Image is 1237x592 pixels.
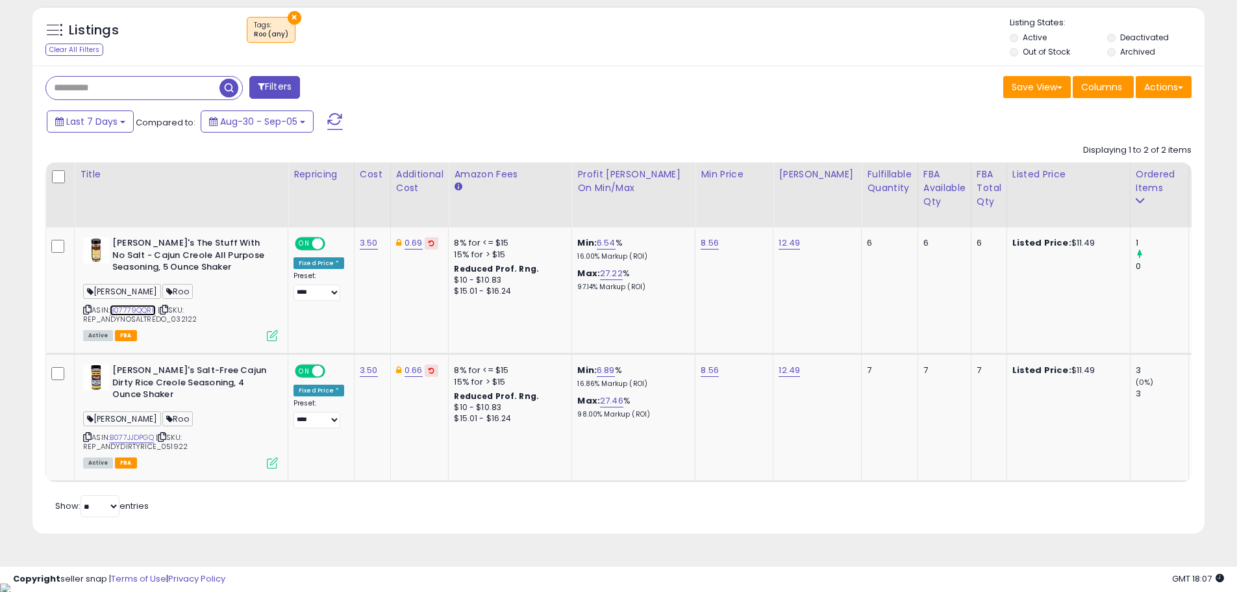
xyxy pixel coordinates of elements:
div: ASIN: [83,237,278,340]
label: Out of Stock [1023,46,1070,57]
div: 6 [923,237,961,249]
b: Listed Price: [1012,364,1071,376]
div: Fixed Price * [294,257,344,269]
div: seller snap | | [13,573,225,586]
div: Cost [360,168,385,181]
a: 0.66 [405,364,423,377]
div: $10 - $10.83 [454,402,562,413]
h5: Listings [69,21,119,40]
div: Clear All Filters [45,44,103,56]
div: 0 [1136,261,1188,272]
strong: Copyright [13,573,60,585]
div: Repricing [294,168,349,181]
a: 6.54 [597,237,616,250]
span: FBA [115,330,137,341]
span: Roo [162,284,193,299]
span: [PERSON_NAME] [83,411,161,426]
div: Listed Price [1012,168,1125,181]
button: Save View [1003,76,1071,98]
a: 12.49 [779,364,800,377]
a: 6.89 [597,364,615,377]
div: $11.49 [1012,237,1120,249]
span: Show: entries [55,500,149,512]
div: [PERSON_NAME] [779,168,856,181]
span: Compared to: [136,116,195,129]
span: All listings currently available for purchase on Amazon [83,330,113,341]
span: Aug-30 - Sep-05 [220,115,297,128]
div: % [577,268,685,292]
div: Displaying 1 to 2 of 2 items [1083,144,1192,157]
b: Min: [577,237,597,249]
small: Amazon Fees. [454,181,462,193]
div: Preset: [294,399,344,428]
div: ASIN: [83,365,278,467]
span: [PERSON_NAME] [83,284,161,299]
a: 12.49 [779,237,800,250]
a: Terms of Use [111,573,166,585]
label: Deactivated [1120,32,1169,43]
div: $15.01 - $16.24 [454,286,562,297]
img: 41WbQzlLrNL._SL40_.jpg [83,237,109,263]
span: OFF [323,238,344,250]
a: 3.50 [360,237,378,250]
b: [PERSON_NAME]'s Salt-Free Cajun Dirty Rice Creole Seasoning, 4 Ounce Shaker [112,365,270,404]
div: 3 [1136,388,1188,400]
img: 41auDGcaobL._SL40_.jpg [83,365,109,391]
div: $10 - $10.83 [454,275,562,286]
div: Fixed Price * [294,385,344,396]
div: $11.49 [1012,365,1120,376]
span: FBA [115,457,137,469]
div: Fulfillable Quantity [867,168,912,195]
label: Active [1023,32,1047,43]
p: 98.00% Markup (ROI) [577,410,685,419]
a: 3.50 [360,364,378,377]
b: Min: [577,364,597,376]
label: Archived [1120,46,1155,57]
span: | SKU: REP_ANDYDIRTYRICE_051922 [83,432,188,452]
a: Privacy Policy [168,573,225,585]
div: 6 [977,237,997,249]
span: ON [296,238,312,250]
p: 97.14% Markup (ROI) [577,283,685,292]
a: B07779QQRF [110,305,156,316]
a: 8.56 [701,237,719,250]
div: Min Price [701,168,768,181]
button: Actions [1136,76,1192,98]
div: 6 [867,237,907,249]
div: 3 [1136,365,1188,376]
div: Additional Cost [396,168,444,195]
div: Ordered Items [1136,168,1183,195]
span: | SKU: REP_ANDYNOSALTREDO_032122 [83,305,197,324]
div: 1 [1136,237,1188,249]
div: Title [80,168,282,181]
b: Max: [577,267,600,279]
b: [PERSON_NAME]'s The Stuff With No Salt - Cajun Creole All Purpose Seasoning, 5 Ounce Shaker [112,237,270,277]
b: Reduced Prof. Rng. [454,263,539,274]
button: Last 7 Days [47,110,134,133]
div: 7 [867,365,907,376]
button: Aug-30 - Sep-05 [201,110,314,133]
span: Last 7 Days [66,115,118,128]
div: 15% for > $15 [454,376,562,388]
p: Listing States: [1010,17,1205,29]
div: % [577,365,685,389]
a: B077JJDPGQ [110,432,154,443]
small: (0%) [1136,377,1154,387]
div: 8% for <= $15 [454,237,562,249]
div: FBA Total Qty [977,168,1001,209]
a: 0.69 [405,237,423,250]
div: 7 [923,365,961,376]
th: The percentage added to the cost of goods (COGS) that forms the calculator for Min & Max prices. [572,162,695,227]
a: 8.56 [701,364,719,377]
span: Tags : [254,20,288,40]
div: % [577,395,685,419]
span: OFF [323,366,344,377]
div: 7 [977,365,997,376]
div: 15% for > $15 [454,249,562,261]
span: Roo [162,411,193,426]
div: Profit [PERSON_NAME] on Min/Max [577,168,690,195]
div: Preset: [294,272,344,301]
div: FBA Available Qty [923,168,966,209]
div: $15.01 - $16.24 [454,413,562,424]
span: 2025-09-13 18:07 GMT [1172,573,1224,585]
